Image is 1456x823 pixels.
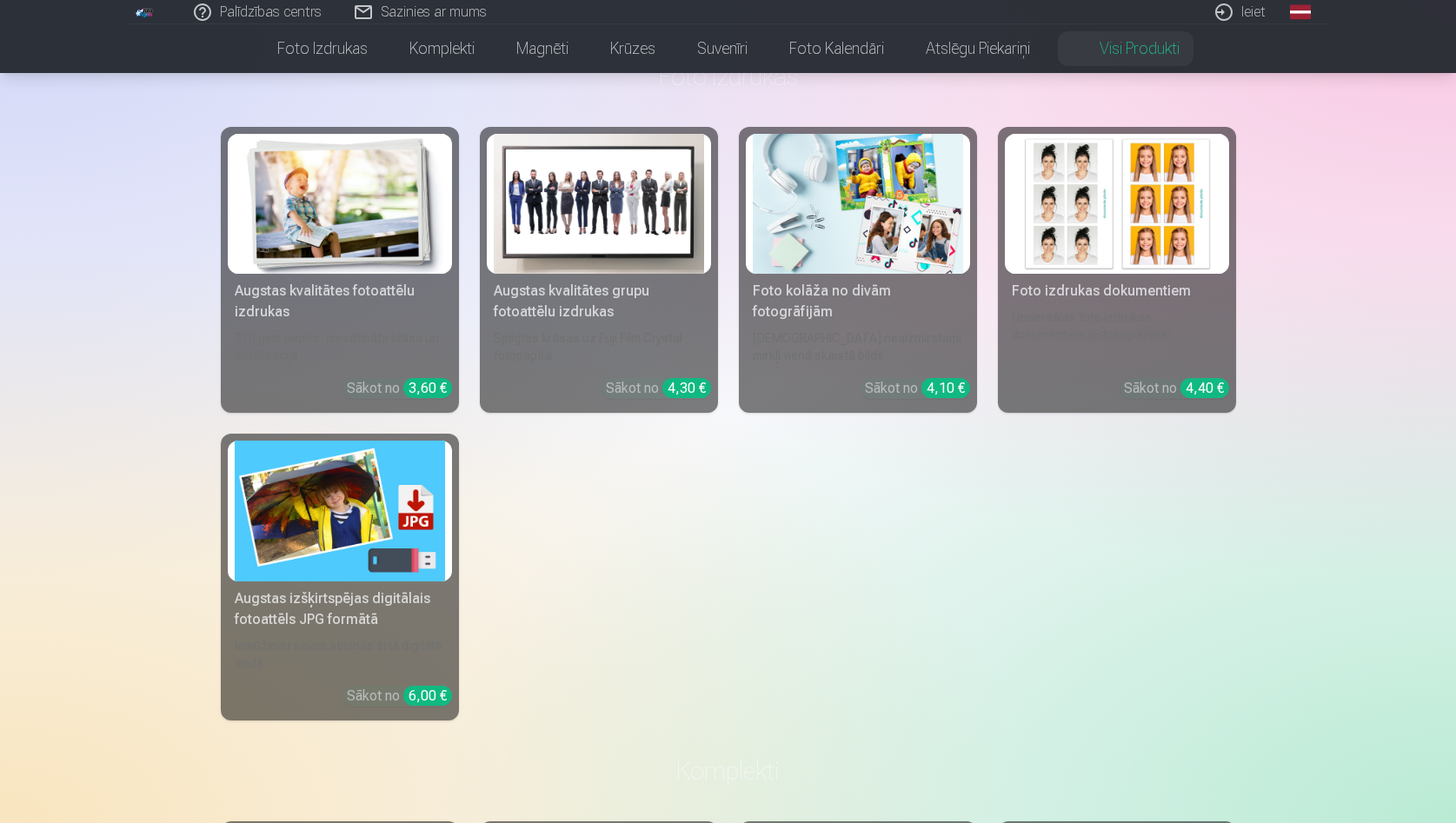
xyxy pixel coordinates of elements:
[753,134,963,274] img: Foto kolāža no divām fotogrāfijām
[403,686,452,706] div: 6,00 €
[221,127,459,413] a: Augstas kvalitātes fotoattēlu izdrukasAugstas kvalitātes fotoattēlu izdrukas210 gsm papīrs, piesā...
[487,281,711,322] div: Augstas kvalitātes grupu fotoattēlu izdrukas
[739,127,977,413] a: Foto kolāža no divām fotogrāfijāmFoto kolāža no divām fotogrāfijām[DEMOGRAPHIC_DATA] neaizmirstam...
[136,7,155,17] img: /fa1
[676,24,768,73] a: Suvenīri
[228,281,452,322] div: Augstas kvalitātes fotoattēlu izdrukas
[1005,309,1229,364] div: Universālas foto izdrukas dokumentiem (6 fotogrāfijas)
[235,441,445,581] img: Augstas izšķirtspējas digitālais fotoattēls JPG formātā
[589,24,676,73] a: Krūzes
[768,24,905,73] a: Foto kalendāri
[746,281,970,322] div: Foto kolāža no divām fotogrāfijām
[495,24,589,73] a: Magnēti
[228,637,452,672] div: Iemūžiniet savas atmiņas ērtā digitālā veidā
[1051,24,1200,73] a: Visi produkti
[480,127,718,413] a: Augstas kvalitātes grupu fotoattēlu izdrukasAugstas kvalitātes grupu fotoattēlu izdrukasSpilgtas ...
[494,134,704,274] img: Augstas kvalitātes grupu fotoattēlu izdrukas
[487,329,711,364] div: Spilgtas krāsas uz Fuji Film Crystal fotopapīra
[998,127,1236,413] a: Foto izdrukas dokumentiemFoto izdrukas dokumentiemUniversālas foto izdrukas dokumentiem (6 fotogr...
[1124,378,1229,399] div: Sākot no
[606,378,711,399] div: Sākot no
[905,24,1051,73] a: Atslēgu piekariņi
[921,378,970,398] div: 4,10 €
[228,329,452,364] div: 210 gsm papīrs, piesātināta krāsa un detalizācija
[662,378,711,398] div: 4,30 €
[1180,378,1229,398] div: 4,40 €
[1012,134,1222,274] img: Foto izdrukas dokumentiem
[235,61,1222,92] h3: Foto izdrukas
[221,434,459,720] a: Augstas izšķirtspējas digitālais fotoattēls JPG formātāAugstas izšķirtspējas digitālais fotoattēl...
[347,686,452,707] div: Sākot no
[235,755,1222,786] h3: Komplekti
[1005,281,1229,302] div: Foto izdrukas dokumentiem
[403,378,452,398] div: 3,60 €
[228,588,452,630] div: Augstas izšķirtspējas digitālais fotoattēls JPG formātā
[746,329,970,364] div: [DEMOGRAPHIC_DATA] neaizmirstami mirkļi vienā skaistā bildē
[256,24,389,73] a: Foto izdrukas
[865,378,970,399] div: Sākot no
[347,378,452,399] div: Sākot no
[235,134,445,274] img: Augstas kvalitātes fotoattēlu izdrukas
[389,24,495,73] a: Komplekti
